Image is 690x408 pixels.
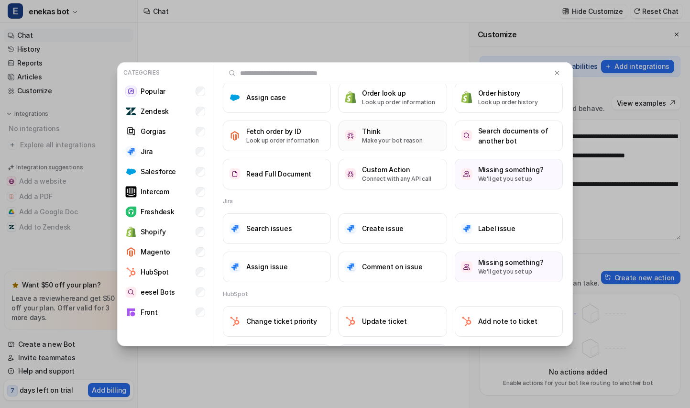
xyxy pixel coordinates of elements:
button: Assign issueAssign issue [223,252,331,282]
img: Create issue [345,223,356,234]
img: Fetch order by ID [229,130,241,142]
button: Add note to ticketAdd note to ticket [455,306,563,337]
h3: Missing something? [478,257,544,267]
button: ThinkThinkMake your bot reason [339,121,447,151]
p: Shopify [141,227,166,237]
h3: Change ticket priority [246,316,317,326]
p: Look up order information [362,98,435,107]
p: We'll get you set up [478,175,544,183]
p: Look up order history [478,98,538,107]
h3: Update ticket [362,316,406,326]
p: Freshdesk [141,207,174,217]
h2: HubSpot [223,290,248,298]
img: /missing-something [461,168,472,180]
img: Assign case [229,92,241,103]
img: /missing-something [461,261,472,273]
h3: Label issue [478,223,515,233]
h3: Add note to ticket [478,316,537,326]
button: Search issuesSearch issues [223,213,331,244]
p: Front [141,307,158,317]
img: Update ticket [345,316,356,327]
p: Look up order information [246,136,319,145]
img: Think [345,130,356,141]
p: Categories [121,66,209,79]
button: Update ticketUpdate ticket [339,306,447,337]
h3: Create issue [362,223,404,233]
img: Assign issue [229,261,241,273]
img: Search documents of another bot [461,130,472,141]
h3: Comment on issue [362,262,423,272]
h2: Jira [223,197,233,206]
p: Gorgias [141,126,166,136]
button: Fetch order by IDFetch order by IDLook up order information [223,121,331,151]
button: Create issueCreate issue [339,213,447,244]
h3: Search issues [246,223,292,233]
img: Order history [461,91,472,104]
img: Add note to ticket [461,316,472,327]
img: Order look up [345,91,356,104]
button: /missing-somethingMissing something?We'll get you set up [455,252,563,282]
h3: Order look up [362,88,435,98]
img: Search issues [229,223,241,234]
button: Order historyOrder historyLook up order history [455,82,563,113]
p: Magento [141,247,170,257]
h3: Assign issue [246,262,288,272]
h3: Read Full Document [246,169,311,179]
h3: Missing something? [478,165,544,175]
button: Assign caseAssign case [223,82,331,113]
p: We'll get you set up [478,267,544,276]
button: Custom ActionCustom ActionConnect with any API call [339,159,447,189]
h3: Assign case [246,92,286,102]
img: Read Full Document [229,168,241,179]
img: Custom Action [345,168,356,179]
p: Popular [141,86,165,96]
p: Make your bot reason [362,136,422,145]
p: Salesforce [141,166,176,176]
h3: Custom Action [362,165,431,175]
p: Connect with any API call [362,175,431,183]
button: Comment on issueComment on issue [339,252,447,282]
button: /missing-somethingMissing something?We'll get you set up [455,159,563,189]
p: Zendesk [141,106,169,116]
button: Change ticket priorityChange ticket priority [223,306,331,337]
p: Jira [141,146,153,156]
button: Order look upOrder look upLook up order information [339,82,447,113]
button: Label issueLabel issue [455,213,563,244]
h3: Think [362,126,422,136]
img: Comment on issue [345,261,356,273]
p: HubSpot [141,267,169,277]
button: Search documents of another botSearch documents of another bot [455,121,563,151]
button: Read Full DocumentRead Full Document [223,159,331,189]
h3: Fetch order by ID [246,126,319,136]
p: eesel Bots [141,287,175,297]
img: Label issue [461,223,472,234]
p: Intercom [141,187,169,197]
img: Change ticket priority [229,316,241,327]
h3: Order history [478,88,538,98]
h3: Search documents of another bot [478,126,557,146]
